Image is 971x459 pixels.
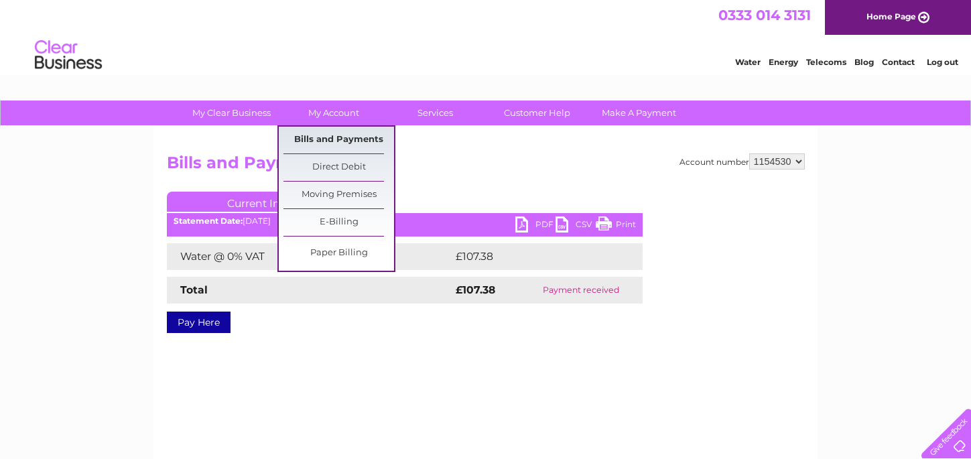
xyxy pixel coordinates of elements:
a: Energy [769,57,798,67]
div: Account number [679,153,805,170]
td: Payment received [520,277,642,304]
a: E-Billing [283,209,394,236]
a: Pay Here [167,312,231,333]
a: Contact [882,57,915,67]
a: Direct Debit [283,154,394,181]
a: Water [735,57,761,67]
td: £107.38 [452,243,618,270]
a: Current Invoice [167,192,368,212]
a: 0333 014 3131 [718,7,811,23]
div: Clear Business is a trading name of Verastar Limited (registered in [GEOGRAPHIC_DATA] No. 3667643... [170,7,803,65]
a: Moving Premises [283,182,394,208]
img: logo.png [34,35,103,76]
div: [DATE] [167,216,643,226]
a: My Account [278,101,389,125]
a: Telecoms [806,57,846,67]
a: My Clear Business [176,101,287,125]
a: Services [380,101,491,125]
a: Blog [854,57,874,67]
a: Customer Help [482,101,592,125]
a: Log out [927,57,958,67]
a: PDF [515,216,556,236]
b: Statement Date: [174,216,243,226]
a: CSV [556,216,596,236]
td: Water @ 0% VAT [167,243,452,270]
h2: Bills and Payments [167,153,805,179]
strong: £107.38 [456,283,495,296]
strong: Total [180,283,208,296]
a: Print [596,216,636,236]
a: Paper Billing [283,240,394,267]
a: Make A Payment [584,101,694,125]
a: Bills and Payments [283,127,394,153]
